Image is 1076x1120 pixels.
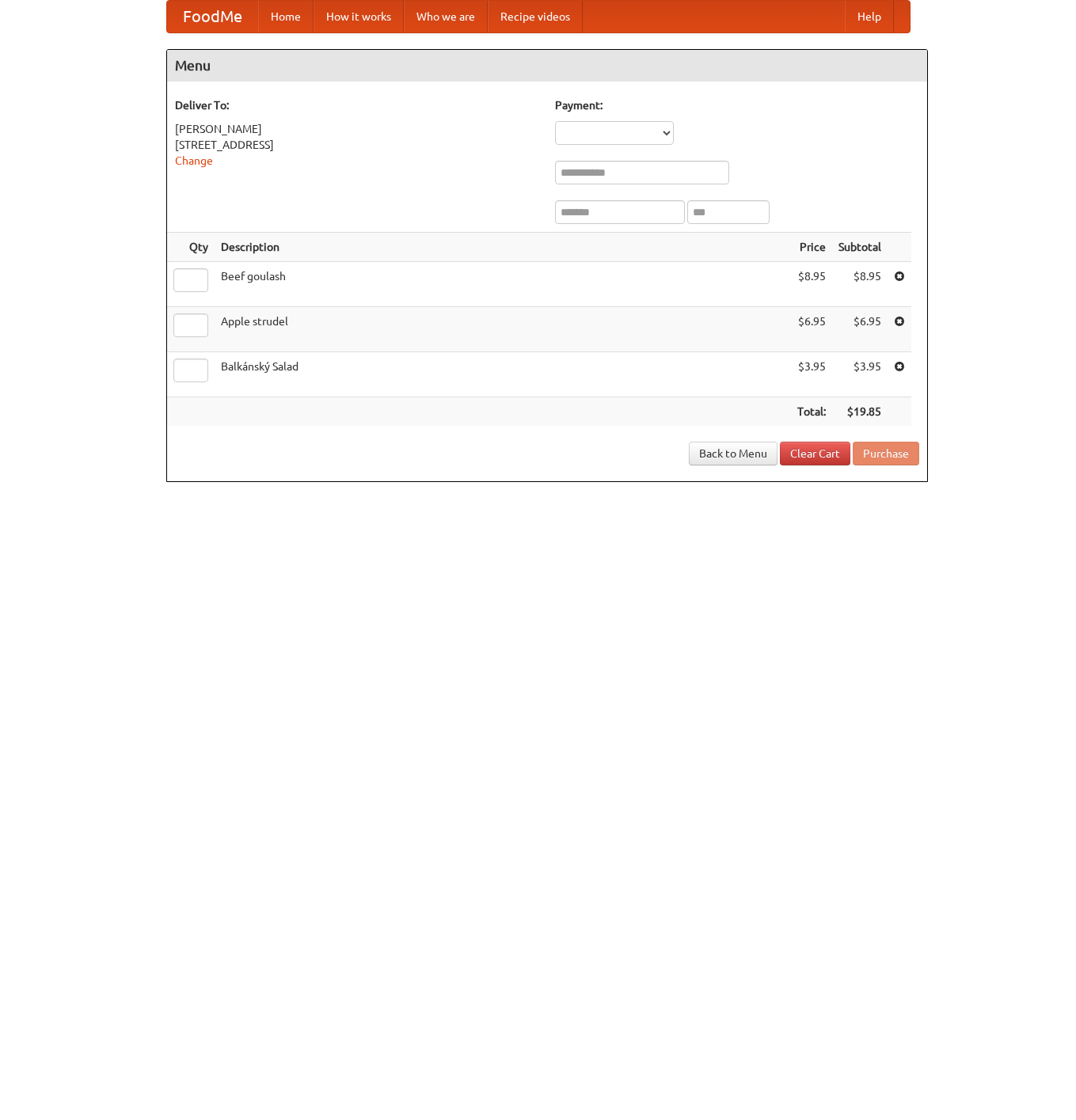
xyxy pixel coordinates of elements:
[832,262,888,307] td: $8.95
[791,397,832,427] th: Total:
[689,442,778,465] a: Back to Menu
[167,50,927,82] h4: Menu
[791,352,832,397] td: $3.95
[175,97,539,113] h5: Deliver To:
[404,1,488,32] a: Who we are
[832,233,888,262] th: Subtotal
[832,307,888,352] td: $6.95
[215,352,791,397] td: Balkánský Salad
[167,233,215,262] th: Qty
[832,397,888,427] th: $19.85
[175,121,539,137] div: [PERSON_NAME]
[175,137,539,153] div: [STREET_ADDRESS]
[791,307,832,352] td: $6.95
[832,352,888,397] td: $3.95
[167,1,258,32] a: FoodMe
[215,307,791,352] td: Apple strudel
[845,1,894,32] a: Help
[780,442,850,465] a: Clear Cart
[175,154,213,167] a: Change
[791,233,832,262] th: Price
[791,262,832,307] td: $8.95
[314,1,404,32] a: How it works
[215,262,791,307] td: Beef goulash
[488,1,583,32] a: Recipe videos
[555,97,919,113] h5: Payment:
[853,442,919,465] button: Purchase
[258,1,314,32] a: Home
[215,233,791,262] th: Description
